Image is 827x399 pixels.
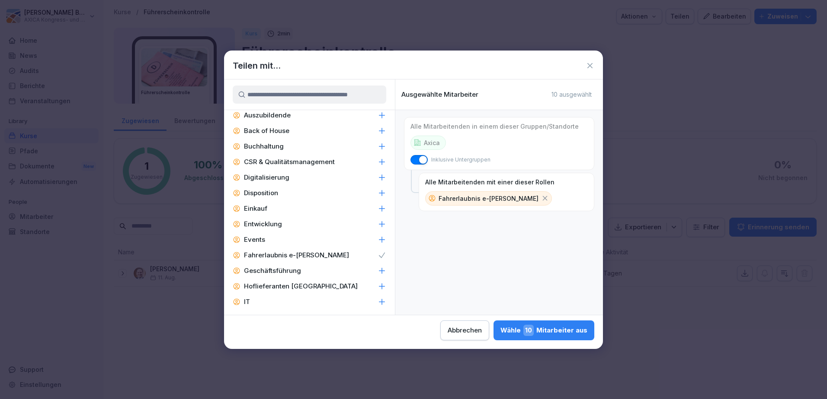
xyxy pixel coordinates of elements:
[244,251,349,260] p: Fahrerlaubnis e-[PERSON_NAME]
[233,59,281,72] h1: Teilen mit...
[448,326,482,335] div: Abbrechen
[551,91,592,98] p: 10 ausgewählt
[244,220,282,228] p: Entwicklung
[500,325,587,336] div: Wähle Mitarbeiter aus
[244,158,335,166] p: CSR & Qualitätsmanagement
[244,235,265,244] p: Events
[244,204,267,213] p: Einkauf
[244,173,289,182] p: Digitalisierung
[494,320,594,340] button: Wähle10Mitarbeiter aus
[431,156,490,164] p: Inklusive Untergruppen
[439,194,539,203] p: Fahrerlaubnis e-[PERSON_NAME]
[244,142,284,151] p: Buchhaltung
[523,325,534,336] span: 10
[244,266,301,275] p: Geschäftsführung
[244,282,358,291] p: Hoflieferanten [GEOGRAPHIC_DATA]
[244,127,289,135] p: Back of House
[410,123,579,130] p: Alle Mitarbeitenden in einem dieser Gruppen/Standorte
[425,178,555,186] p: Alle Mitarbeitenden mit einer dieser Rollen
[440,320,489,340] button: Abbrechen
[401,91,478,98] p: Ausgewählte Mitarbeiter
[244,298,250,306] p: IT
[424,138,440,147] p: Axica
[244,189,278,197] p: Disposition
[244,111,291,120] p: Auszubildende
